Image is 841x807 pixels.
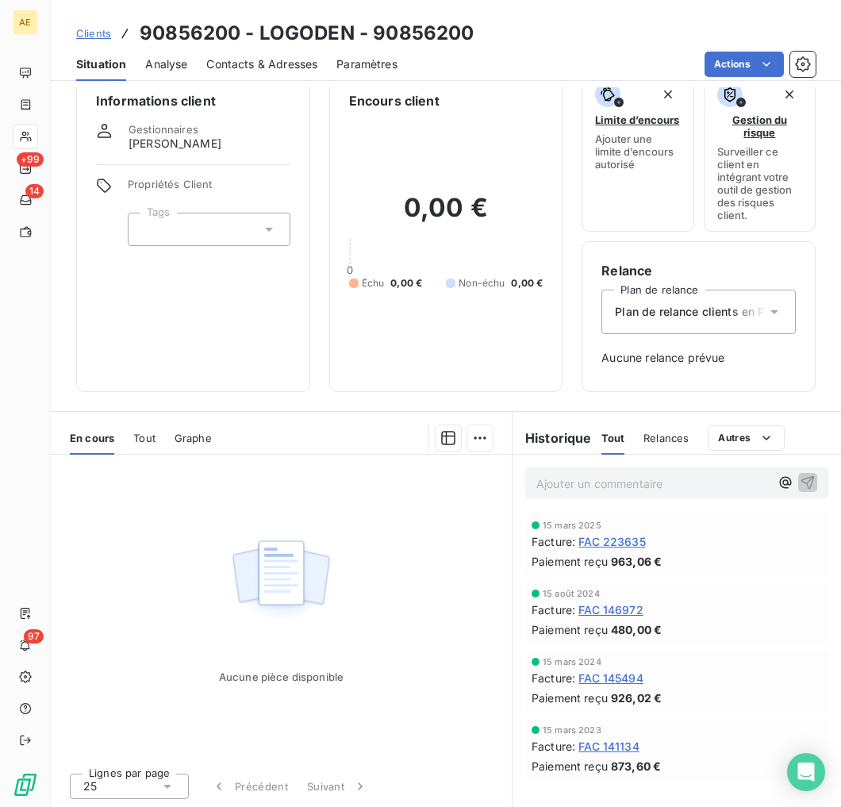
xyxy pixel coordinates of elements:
[219,671,344,683] span: Aucune pièce disponible
[175,432,212,444] span: Graphe
[578,738,639,755] span: FAC 141134
[708,425,785,451] button: Autres
[595,133,680,171] span: Ajouter une limite d’encours autorisé
[532,553,608,570] span: Paiement reçu
[76,25,111,41] a: Clients
[643,432,689,444] span: Relances
[349,192,543,240] h2: 0,00 €
[705,52,784,77] button: Actions
[140,19,474,48] h3: 90856200 - LOGODEN - 90856200
[13,10,38,35] div: AE
[578,533,646,550] span: FAC 223635
[145,56,187,72] span: Analyse
[543,725,601,735] span: 15 mars 2023
[611,621,662,638] span: 480,00 €
[717,113,802,139] span: Gestion du risque
[13,772,38,797] img: Logo LeanPay
[511,276,543,290] span: 0,00 €
[298,770,378,803] button: Suivant
[230,532,332,630] img: Empty state
[601,350,796,366] span: Aucune relance prévue
[543,657,601,667] span: 15 mars 2024
[787,753,825,791] div: Open Intercom Messenger
[532,738,575,755] span: Facture :
[349,91,440,110] h6: Encours client
[459,276,505,290] span: Non-échu
[543,589,600,598] span: 15 août 2024
[611,553,662,570] span: 963,06 €
[543,521,601,530] span: 15 mars 2025
[76,56,126,72] span: Situation
[578,670,643,686] span: FAC 145494
[202,770,298,803] button: Précédent
[601,261,796,280] h6: Relance
[128,178,290,200] span: Propriétés Client
[24,629,44,644] span: 97
[206,56,317,72] span: Contacts & Adresses
[704,71,816,232] button: Gestion du risqueSurveiller ce client en intégrant votre outil de gestion des risques client.
[532,621,608,638] span: Paiement reçu
[595,113,679,126] span: Limite d’encours
[601,432,625,444] span: Tout
[129,123,198,136] span: Gestionnaires
[17,152,44,167] span: +99
[76,27,111,40] span: Clients
[578,601,643,618] span: FAC 146972
[390,276,422,290] span: 0,00 €
[83,778,97,794] span: 25
[532,690,608,706] span: Paiement reçu
[615,304,794,320] span: Plan de relance clients en Picsou
[129,136,221,152] span: [PERSON_NAME]
[141,222,154,236] input: Ajouter une valeur
[133,432,156,444] span: Tout
[611,690,662,706] span: 926,02 €
[96,91,290,110] h6: Informations client
[532,758,608,774] span: Paiement reçu
[70,432,114,444] span: En cours
[532,533,575,550] span: Facture :
[513,428,592,448] h6: Historique
[362,276,385,290] span: Échu
[582,71,693,232] button: Limite d’encoursAjouter une limite d’encours autorisé
[347,263,353,276] span: 0
[611,758,661,774] span: 873,60 €
[336,56,397,72] span: Paramètres
[532,601,575,618] span: Facture :
[25,184,44,198] span: 14
[717,145,802,221] span: Surveiller ce client en intégrant votre outil de gestion des risques client.
[532,670,575,686] span: Facture :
